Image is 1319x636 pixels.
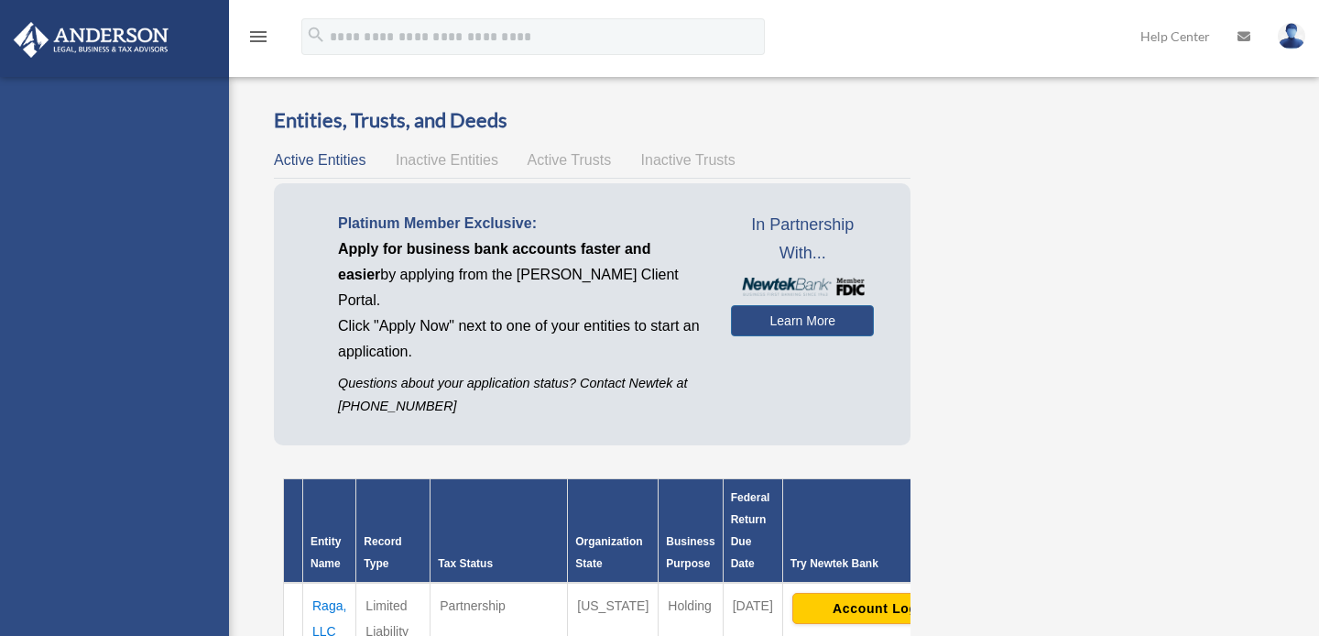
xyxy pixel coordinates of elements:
[731,211,874,269] span: In Partnership With...
[723,479,782,584] th: Federal Return Due Date
[338,372,703,418] p: Questions about your application status? Contact Newtek at [PHONE_NUMBER]
[356,479,431,584] th: Record Type
[641,152,736,168] span: Inactive Trusts
[247,32,269,48] a: menu
[568,479,659,584] th: Organization State
[247,26,269,48] i: menu
[790,553,973,575] div: Try Newtek Bank
[528,152,612,168] span: Active Trusts
[8,22,174,58] img: Anderson Advisors Platinum Portal
[431,479,568,584] th: Tax Status
[740,278,865,296] img: NewtekBankLogoSM.png
[659,479,723,584] th: Business Purpose
[306,25,326,45] i: search
[396,152,498,168] span: Inactive Entities
[338,313,703,365] p: Click "Apply Now" next to one of your entities to start an application.
[303,479,356,584] th: Entity Name
[338,236,703,313] p: by applying from the [PERSON_NAME] Client Portal.
[274,106,910,135] h3: Entities, Trusts, and Deeds
[1278,23,1305,49] img: User Pic
[338,211,703,236] p: Platinum Member Exclusive:
[274,152,365,168] span: Active Entities
[731,305,874,336] a: Learn More
[792,600,971,615] a: Account Login
[338,241,650,282] span: Apply for business bank accounts faster and easier
[792,593,971,624] button: Account Login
